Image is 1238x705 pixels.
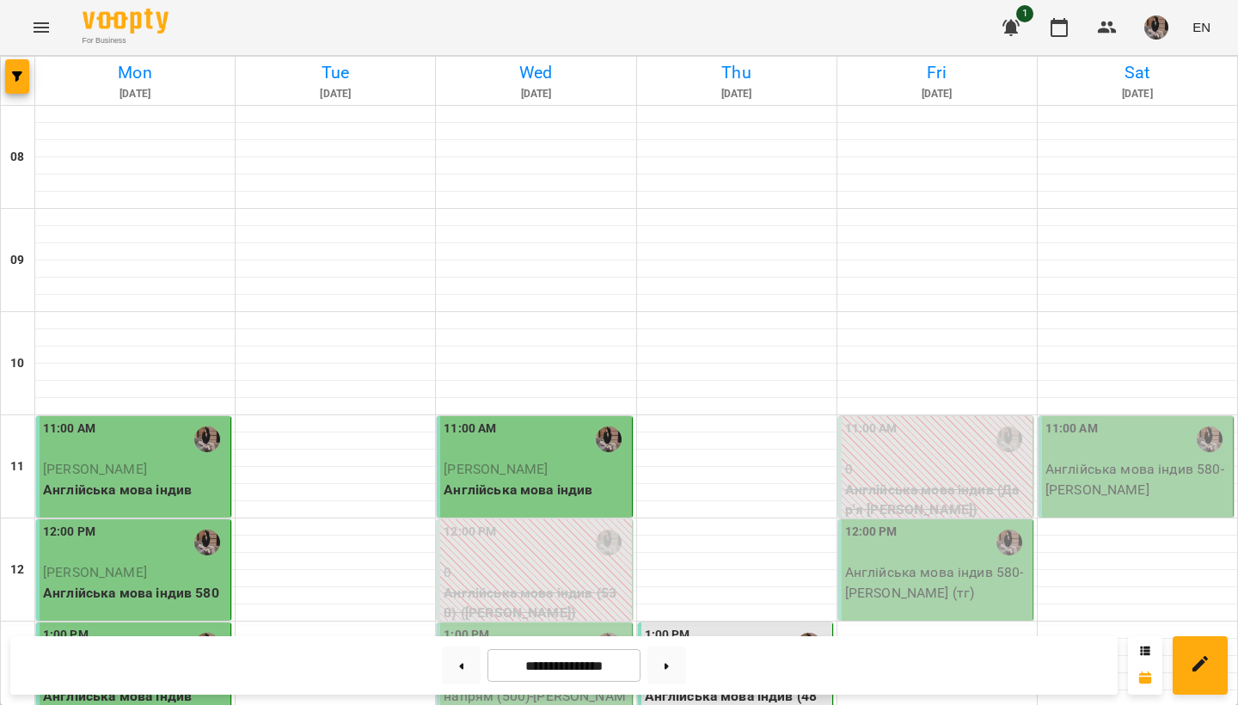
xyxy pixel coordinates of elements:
[1186,11,1217,43] button: EN
[640,86,834,102] h6: [DATE]
[444,461,548,477] span: [PERSON_NAME]
[10,457,24,476] h6: 11
[38,59,232,86] h6: Mon
[10,561,24,579] h6: 12
[83,9,169,34] img: Voopty Logo
[1144,15,1168,40] img: 7eeb5c2dceb0f540ed985a8fa2922f17.jpg
[840,86,1034,102] h6: [DATE]
[1040,86,1235,102] h6: [DATE]
[10,354,24,373] h6: 10
[438,59,633,86] h6: Wed
[438,86,633,102] h6: [DATE]
[43,583,227,604] p: Англійська мова індив 580
[845,523,898,542] label: 12:00 PM
[43,420,95,438] label: 11:00 AM
[444,523,496,542] label: 12:00 PM
[596,426,622,452] img: Анастасія Скорина
[996,426,1022,452] img: Анастасія Скорина
[845,480,1029,520] p: Англійська мова індив (Дар'я [PERSON_NAME])
[238,59,432,86] h6: Tue
[83,35,169,46] span: For Business
[840,59,1034,86] h6: Fri
[43,461,147,477] span: [PERSON_NAME]
[21,7,62,48] button: Menu
[1045,459,1229,500] p: Англійська мова індив 580 - [PERSON_NAME]
[640,59,834,86] h6: Thu
[444,562,628,583] p: 0
[596,530,622,555] img: Анастасія Скорина
[444,583,628,623] p: Англійська мова індив (530) ([PERSON_NAME])
[996,530,1022,555] img: Анастасія Скорина
[194,426,220,452] img: Анастасія Скорина
[845,420,898,438] label: 11:00 AM
[845,562,1029,603] p: Англійська мова індив 580 - [PERSON_NAME] (тг)
[10,251,24,270] h6: 09
[43,523,95,542] label: 12:00 PM
[38,86,232,102] h6: [DATE]
[43,564,147,580] span: [PERSON_NAME]
[43,480,227,500] p: Англійська мова індив
[845,459,1029,480] p: 0
[1045,420,1098,438] label: 11:00 AM
[10,148,24,167] h6: 08
[1192,18,1210,36] span: EN
[1197,426,1223,452] img: Анастасія Скорина
[444,480,628,500] p: Англійська мова індив
[194,530,220,555] img: Анастасія Скорина
[1040,59,1235,86] h6: Sat
[444,420,496,438] label: 11:00 AM
[238,86,432,102] h6: [DATE]
[1016,5,1033,22] span: 1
